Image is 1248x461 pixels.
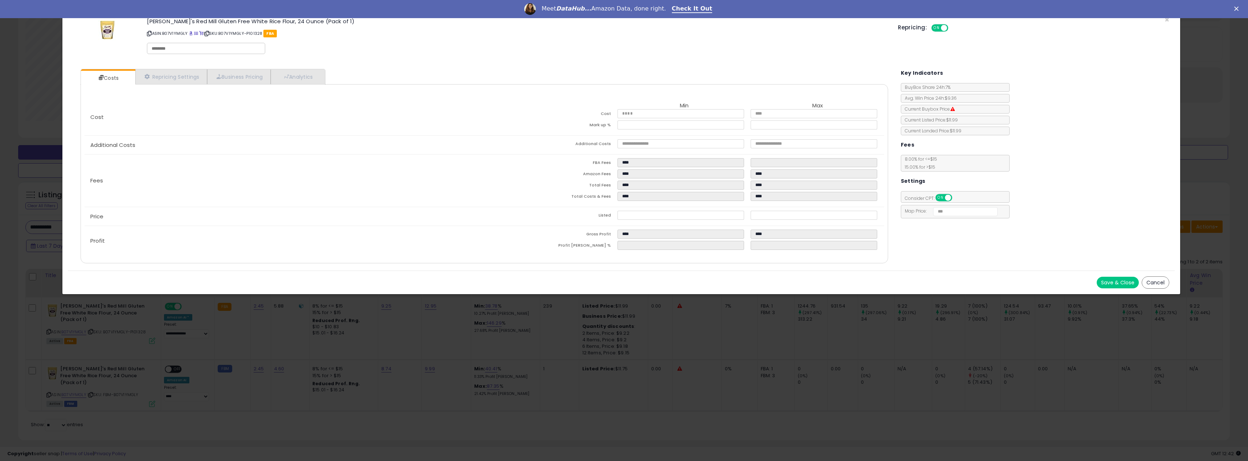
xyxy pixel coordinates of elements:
[484,192,617,203] td: Total Costs & Fees
[901,195,962,201] span: Consider CPT:
[147,28,887,39] p: ASIN: B07V1YMGLY | SKU: B07V1YMGLY-P101328
[189,30,193,36] a: BuyBox page
[1165,15,1169,25] span: ×
[207,69,271,84] a: Business Pricing
[135,69,207,84] a: Repricing Settings
[901,95,957,101] span: Avg. Win Price 24h: $9.36
[542,5,666,12] div: Meet Amazon Data, done right.
[85,142,484,148] p: Additional Costs
[901,177,925,186] h5: Settings
[1234,7,1241,11] div: Close
[484,120,617,132] td: Mark up %
[556,5,591,12] i: DataHub...
[199,30,203,36] a: Your listing only
[85,214,484,219] p: Price
[484,181,617,192] td: Total Fees
[901,117,958,123] span: Current Listed Price: $11.99
[951,195,962,201] span: OFF
[85,178,484,184] p: Fees
[901,140,915,149] h5: Fees
[484,211,617,222] td: Listed
[901,69,943,78] h5: Key Indicators
[85,238,484,244] p: Profit
[901,128,961,134] span: Current Landed Price: $11.99
[901,208,998,214] span: Map Price:
[901,156,937,170] span: 8.00 % for <= $15
[484,241,617,252] td: Profit [PERSON_NAME] %
[484,139,617,151] td: Additional Costs
[932,25,941,31] span: ON
[947,25,959,31] span: OFF
[1142,276,1169,289] button: Cancel
[1097,277,1139,288] button: Save & Close
[524,3,536,15] img: Profile image for Georgie
[484,158,617,169] td: FBA Fees
[194,30,198,36] a: All offer listings
[81,71,135,85] a: Costs
[898,25,927,30] h5: Repricing:
[951,107,955,111] i: Suppressed Buy Box
[484,109,617,120] td: Cost
[271,69,324,84] a: Analytics
[901,164,935,170] span: 15.00 % for > $15
[672,5,713,13] a: Check It Out
[484,230,617,241] td: Gross Profit
[901,106,955,112] span: Current Buybox Price:
[98,18,116,40] img: 414HoS5mt7L._SL60_.jpg
[901,84,951,90] span: BuyBox Share 24h: 7%
[85,114,484,120] p: Cost
[617,103,751,109] th: Min
[936,195,945,201] span: ON
[484,169,617,181] td: Amazon Fees
[263,30,277,37] span: FBA
[751,103,884,109] th: Max
[147,18,887,24] h3: [PERSON_NAME]'s Red Mill Gluten Free White Rice Flour, 24 Ounce (Pack of 1)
